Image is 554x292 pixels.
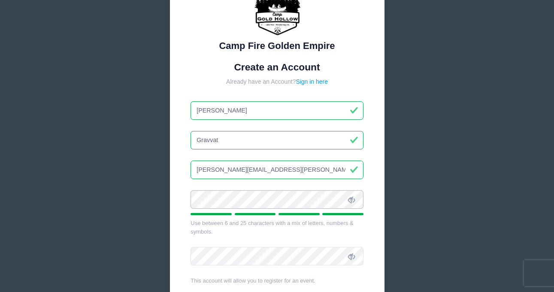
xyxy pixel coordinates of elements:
[191,131,363,149] input: Last Name
[191,161,363,179] input: Email
[191,77,363,86] div: Already have an Account?
[191,219,363,236] div: Use between 6 and 25 characters with a mix of letters, numbers & symbols.
[191,39,363,53] div: Camp Fire Golden Empire
[191,101,363,120] input: First Name
[191,61,363,73] h1: Create an Account
[191,277,363,285] div: This account will allow you to register for an event.
[296,78,328,85] a: Sign in here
